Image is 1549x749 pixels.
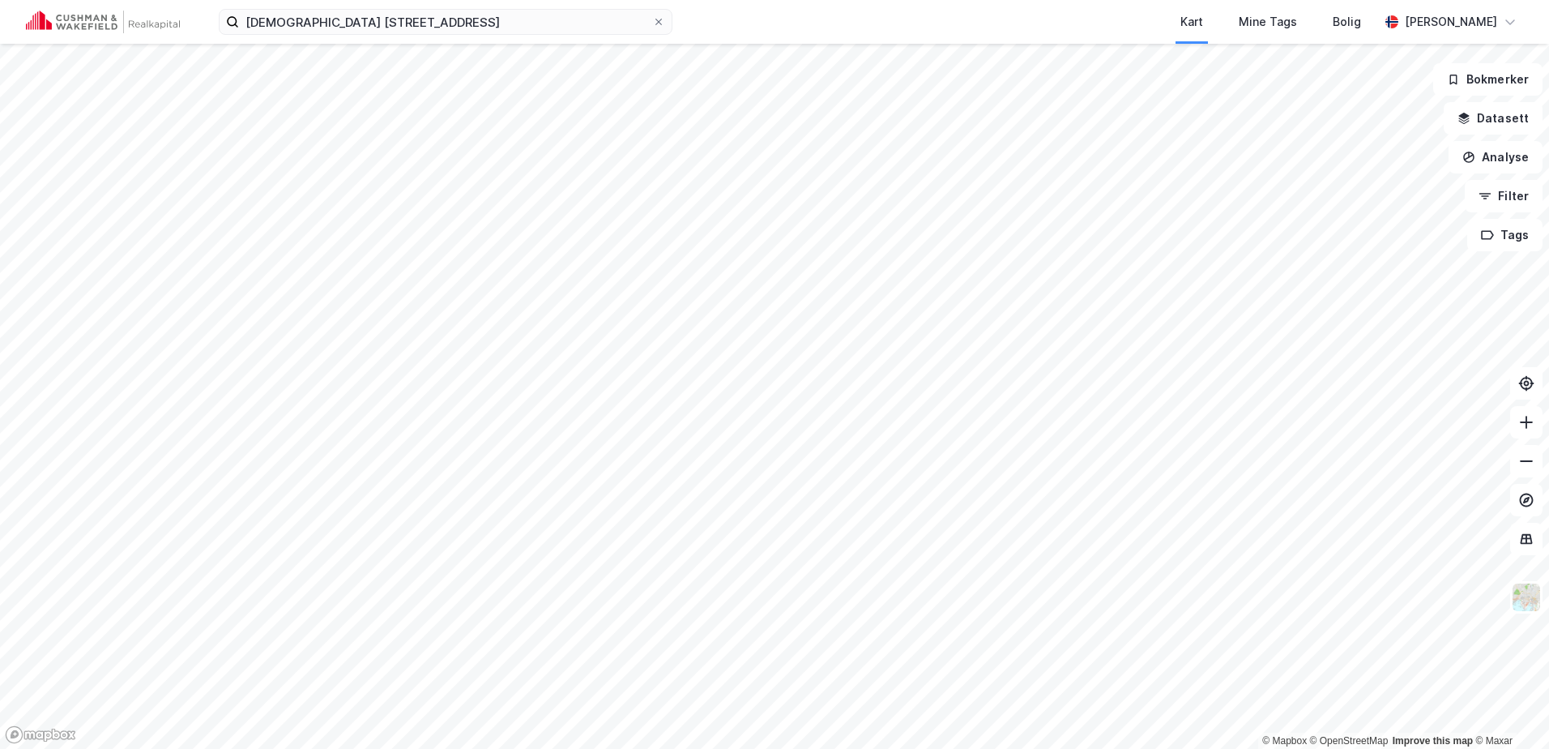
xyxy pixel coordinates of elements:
[1180,12,1203,32] div: Kart
[1310,735,1389,747] a: OpenStreetMap
[1333,12,1361,32] div: Bolig
[1511,582,1542,613] img: Z
[1405,12,1497,32] div: [PERSON_NAME]
[239,10,652,34] input: Søk på adresse, matrikkel, gårdeiere, leietakere eller personer
[1467,219,1543,251] button: Tags
[1262,735,1307,747] a: Mapbox
[1444,102,1543,135] button: Datasett
[1239,12,1297,32] div: Mine Tags
[1468,671,1549,749] div: Kontrollprogram for chat
[1393,735,1473,747] a: Improve this map
[1468,671,1549,749] iframe: Chat Widget
[1449,141,1543,173] button: Analyse
[1433,63,1543,96] button: Bokmerker
[26,11,180,33] img: cushman-wakefield-realkapital-logo.202ea83816669bd177139c58696a8fa1.svg
[5,725,76,744] a: Mapbox homepage
[1465,180,1543,212] button: Filter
